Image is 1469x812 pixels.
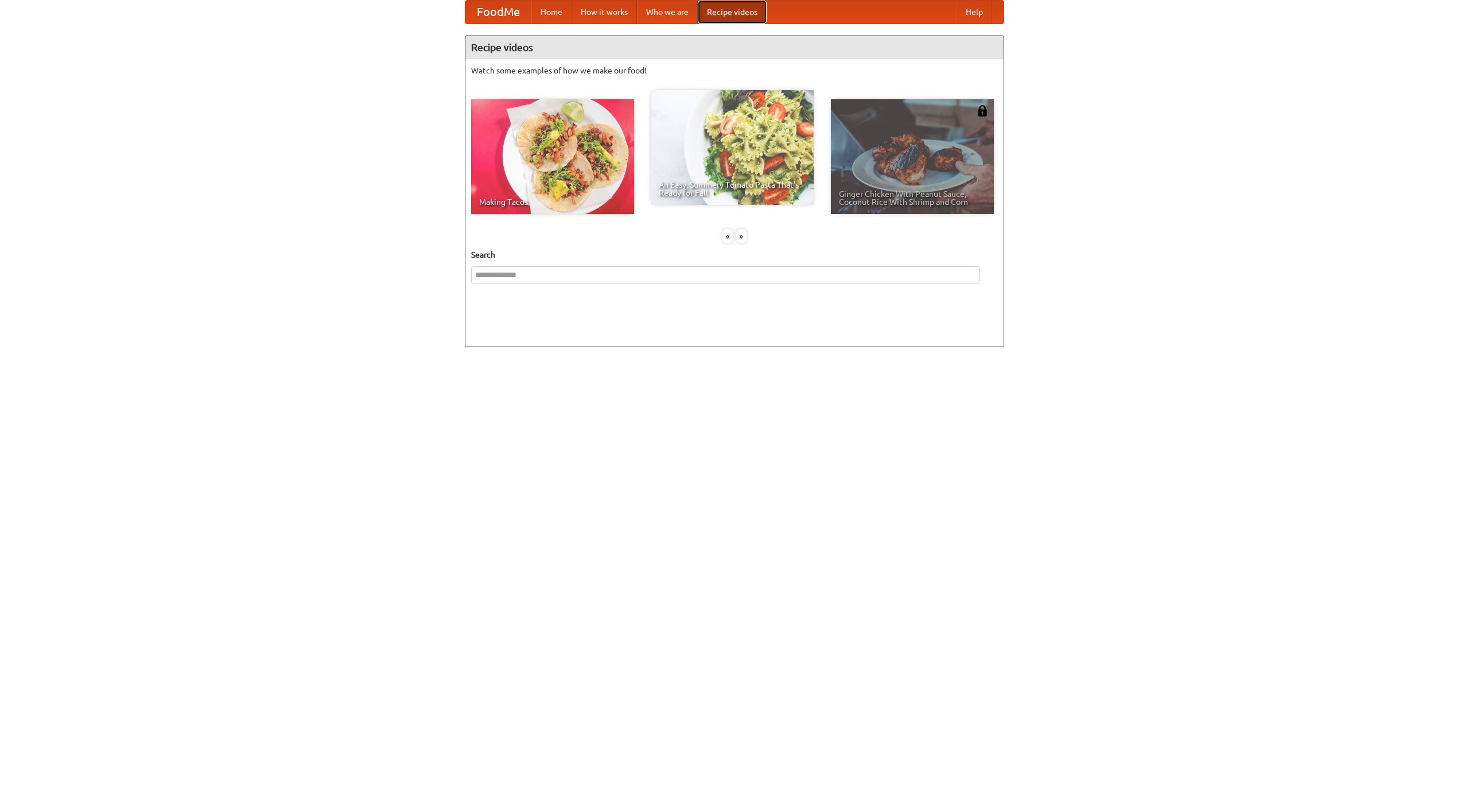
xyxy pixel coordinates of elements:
h5: Search [471,249,998,261]
div: « [722,229,733,243]
span: Making Tacos [479,198,626,206]
a: Help [957,1,992,24]
a: Making Tacos [471,99,634,214]
a: How it works [572,1,637,24]
p: Watch some examples of how we make our food! [471,65,998,76]
span: An Easy, Summery Tomato Pasta That's Ready for Fall [659,181,806,197]
div: » [736,229,747,243]
a: Home [531,1,572,24]
h4: Recipe videos [465,36,1004,59]
img: 483408.png [977,105,988,116]
a: Recipe videos [698,1,767,24]
a: Who we are [637,1,698,24]
a: FoodMe [465,1,531,24]
a: An Easy, Summery Tomato Pasta That's Ready for Fall [651,90,814,205]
